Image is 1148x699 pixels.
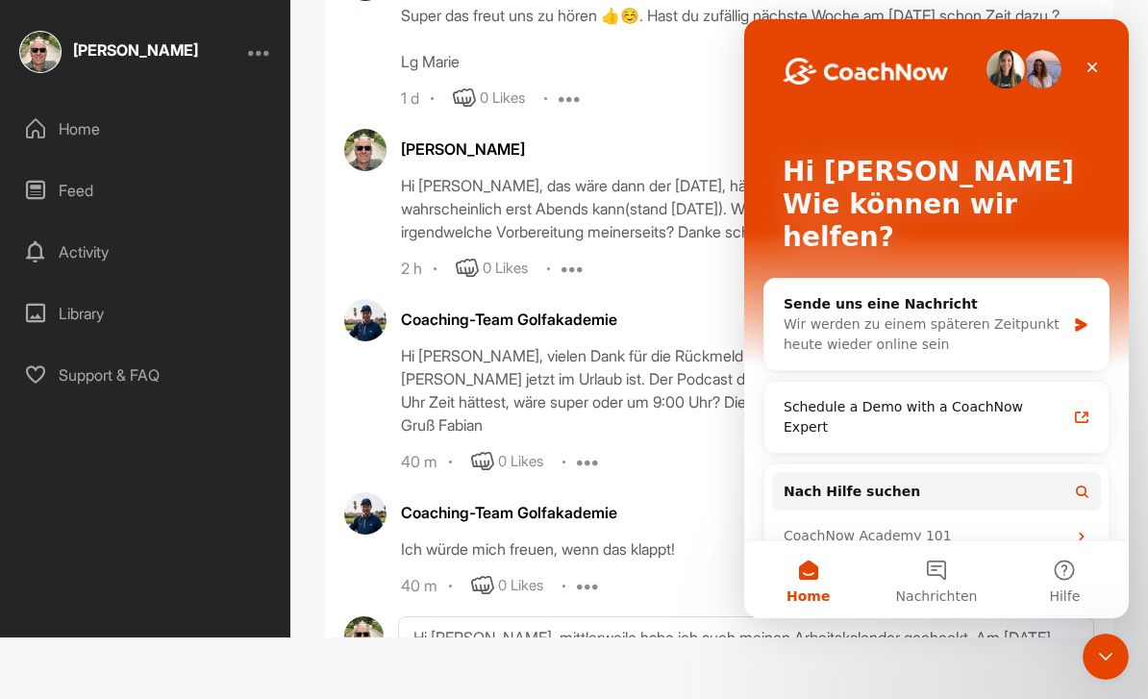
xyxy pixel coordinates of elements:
[1083,634,1129,680] iframe: Intercom live chat
[401,4,1094,73] div: Super das freut uns zu hören 👍☺️. Hast du zufällig nächste Woche am [DATE] schon Zeit dazu ? Lg M...
[11,166,282,214] div: Feed
[480,87,525,110] div: 0 Likes
[401,137,1094,161] div: [PERSON_NAME]
[344,299,387,341] img: avatar
[401,344,1094,437] div: Hi [PERSON_NAME], vielen Dank für die Rückmeldung. Ich melde mich mal schnell, weil die [PERSON_N...
[401,537,1094,561] div: Ich würde mich freuen, wenn das klappt!
[401,453,437,472] div: 40 m
[19,31,62,73] img: square_3e3e95fb19e0eb93f0e1a6ccdd155a0c.jpg
[483,258,528,280] div: 0 Likes
[401,89,419,109] div: 1 d
[11,228,282,276] div: Activity
[344,616,384,656] img: avatar
[344,129,387,171] img: avatar
[498,451,543,473] div: 0 Likes
[344,492,387,535] img: avatar
[401,260,422,279] div: 2 h
[498,575,543,597] div: 0 Likes
[401,174,1094,243] div: Hi [PERSON_NAME], das wäre dann der [DATE], hängt ab wann, da ich selber auch arbeite und wahrsch...
[401,501,1094,524] div: Coaching-Team Golfakademie
[744,19,1129,618] iframe: Intercom live chat
[11,289,282,337] div: Library
[401,308,1094,331] div: Coaching-Team Golfakademie
[11,105,282,153] div: Home
[73,42,198,58] div: [PERSON_NAME]
[401,577,437,596] div: 40 m
[11,351,282,399] div: Support & FAQ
